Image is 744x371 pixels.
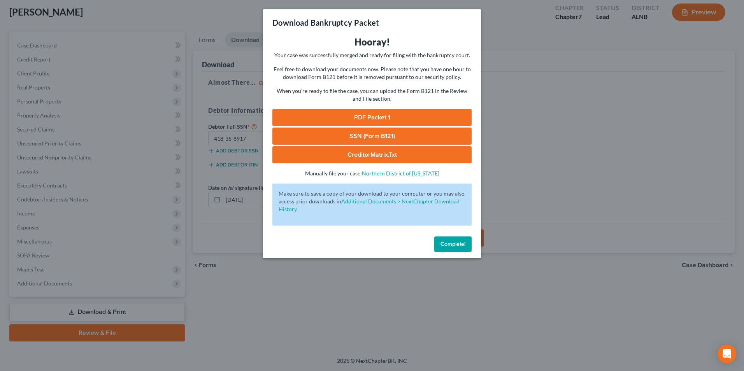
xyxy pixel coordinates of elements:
[272,128,472,145] a: SSN (Form B121)
[434,236,472,252] button: Complete!
[272,51,472,59] p: Your case was successfully merged and ready for filing with the bankruptcy court.
[362,170,439,177] a: Northern District of [US_STATE]
[272,109,472,126] a: PDF Packet 1
[272,170,472,177] p: Manually file your case:
[718,345,736,363] div: Open Intercom Messenger
[272,36,472,48] h3: Hooray!
[279,190,465,213] p: Make sure to save a copy of your download to your computer or you may also access prior downloads in
[440,241,465,247] span: Complete!
[272,146,472,163] a: CreditorMatrix.txt
[272,65,472,81] p: Feel free to download your documents now. Please note that you have one hour to download Form B12...
[272,87,472,103] p: When you're ready to file the case, you can upload the Form B121 in the Review and File section.
[279,198,460,212] a: Additional Documents > NextChapter Download History.
[272,17,379,28] h3: Download Bankruptcy Packet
